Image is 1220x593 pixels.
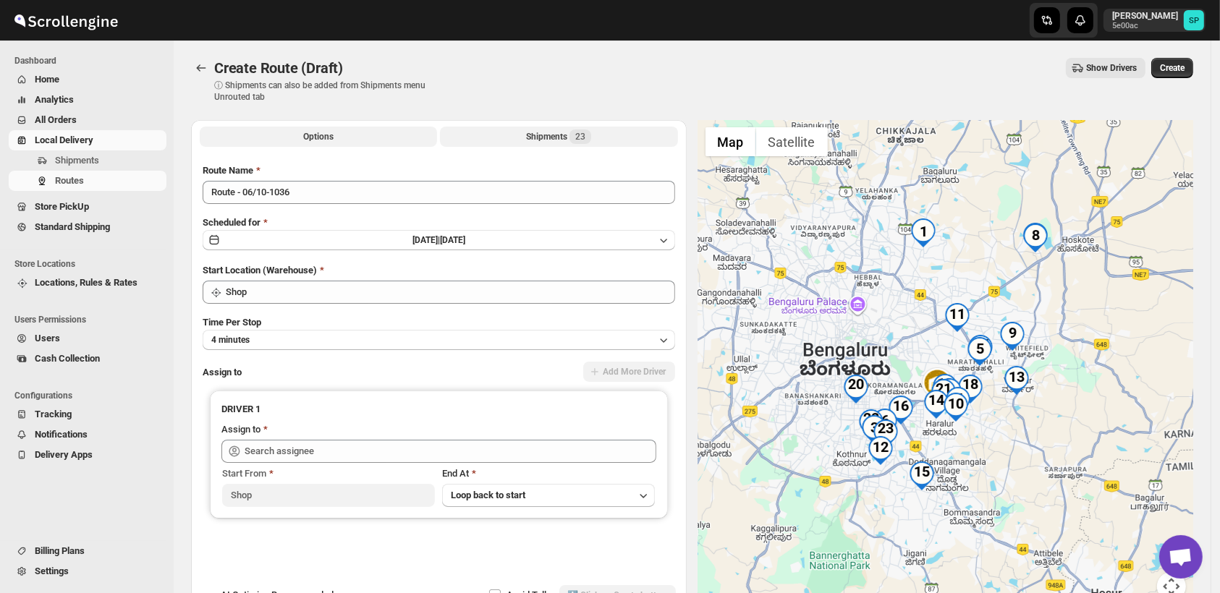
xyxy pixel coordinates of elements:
[9,90,166,110] button: Analytics
[14,258,166,270] span: Store Locations
[931,374,960,403] div: 19
[9,69,166,90] button: Home
[9,349,166,369] button: Cash Collection
[870,409,899,438] div: 6
[14,55,166,67] span: Dashboard
[35,277,137,288] span: Locations, Rules & Rates
[221,402,656,417] h3: DRIVER 1
[226,281,675,304] input: Search location
[526,129,591,144] div: Shipments
[575,131,585,142] span: 23
[440,235,465,245] span: [DATE]
[935,378,964,407] div: 4
[203,265,317,276] span: Start Location (Warehouse)
[9,445,166,465] button: Delivery Apps
[412,235,440,245] span: [DATE] |
[14,314,166,325] span: Users Permissions
[842,375,870,404] div: 20
[944,387,973,416] div: 7
[203,317,261,328] span: Time Per Stop
[909,218,938,247] div: 1
[245,440,656,463] input: Search assignee
[9,150,166,171] button: Shipments
[12,2,120,38] img: ScrollEngine
[35,566,69,576] span: Settings
[1103,9,1206,32] button: User menu
[9,171,166,191] button: Routes
[9,404,166,425] button: Tracking
[9,328,166,349] button: Users
[222,468,266,479] span: Start From
[886,396,915,425] div: 16
[200,127,437,147] button: All Route Options
[35,201,89,212] span: Store PickUp
[221,422,260,437] div: Assign to
[35,221,110,232] span: Standard Shipping
[55,155,99,166] span: Shipments
[191,58,211,78] button: Routes
[1160,62,1185,74] span: Create
[55,175,84,186] span: Routes
[756,127,828,156] button: Show satellite imagery
[35,114,77,125] span: All Orders
[35,429,88,440] span: Notifications
[214,59,343,77] span: Create Route (Draft)
[203,230,675,250] button: [DATE]|[DATE]
[203,217,260,228] span: Scheduled for
[860,415,889,444] div: 3
[929,379,958,408] div: 21
[9,425,166,445] button: Notifications
[956,375,985,404] div: 18
[214,80,442,103] p: ⓘ Shipments can also be added from Shipments menu Unrouted tab
[706,127,756,156] button: Show street map
[14,390,166,401] span: Configurations
[451,490,525,500] span: Loop back to start
[1151,58,1193,78] button: Create
[442,466,655,481] div: End At
[440,127,677,147] button: Selected Shipments
[191,152,687,585] div: All Route Options
[303,131,334,142] span: Options
[211,334,250,346] span: 4 minutes
[1066,58,1145,78] button: Show Drivers
[35,449,93,460] span: Delivery Apps
[35,94,74,105] span: Analytics
[35,353,100,364] span: Cash Collection
[857,409,886,438] div: 22
[203,367,242,377] span: Assign to
[35,409,72,419] span: Tracking
[203,330,675,350] button: 4 minutes
[871,419,900,448] div: 23
[1112,10,1178,22] p: [PERSON_NAME]
[1189,16,1199,25] text: SP
[442,484,655,507] button: Loop back to start
[907,461,936,490] div: 15
[998,322,1027,351] div: 9
[966,335,995,364] div: 17
[1021,223,1050,252] div: 8
[922,390,951,419] div: 14
[35,333,60,344] span: Users
[1159,535,1203,579] div: Open chat
[1002,366,1031,395] div: 13
[941,393,970,422] div: 10
[1112,22,1178,30] p: 5e00ac
[9,561,166,581] button: Settings
[35,74,59,85] span: Home
[35,135,93,145] span: Local Delivery
[9,110,166,130] button: All Orders
[203,165,253,176] span: Route Name
[965,337,994,366] div: 5
[1184,10,1204,30] span: Sulakshana Pundle
[9,273,166,293] button: Locations, Rules & Rates
[35,545,85,556] span: Billing Plans
[1086,62,1137,74] span: Show Drivers
[943,303,972,332] div: 11
[866,436,895,465] div: 12
[203,181,675,204] input: Eg: Bengaluru Route
[9,541,166,561] button: Billing Plans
